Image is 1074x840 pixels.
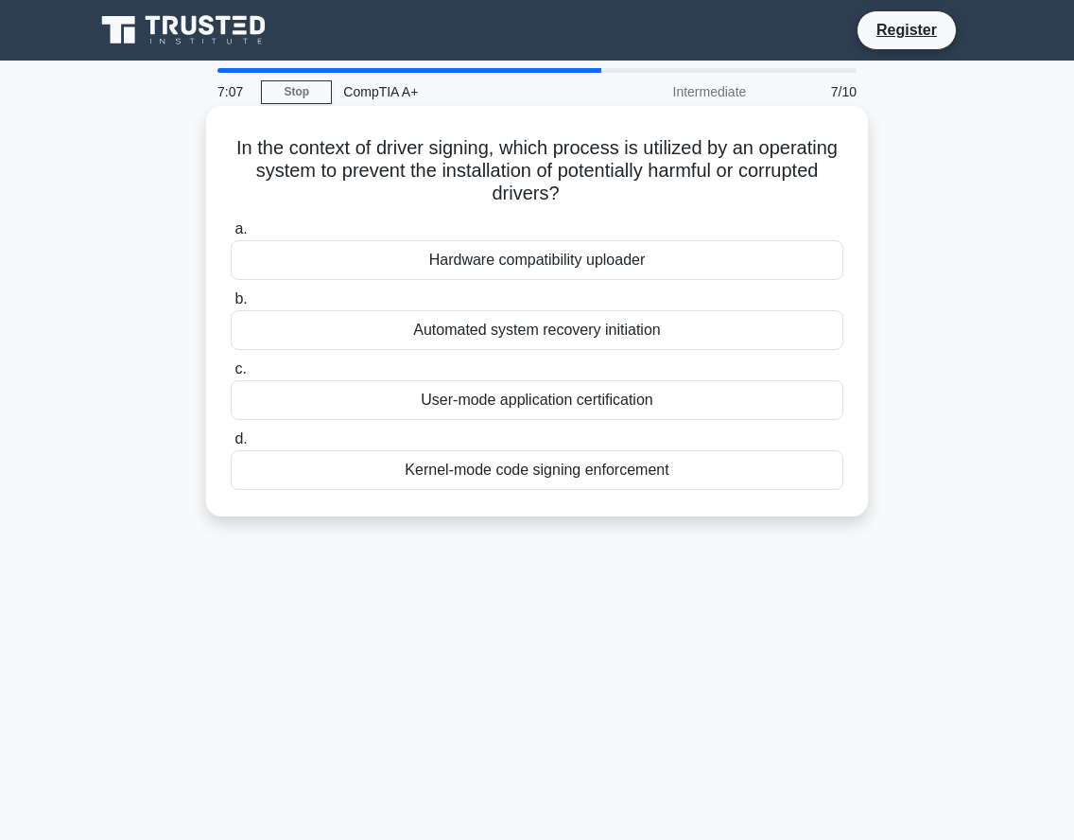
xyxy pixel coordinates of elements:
div: 7:07 [206,73,261,111]
h5: In the context of driver signing, which process is utilized by an operating system to prevent the... [229,136,845,206]
span: c. [234,360,246,376]
span: a. [234,220,247,236]
div: 7/10 [757,73,868,111]
a: Stop [261,80,332,104]
div: User-mode application certification [231,380,843,420]
div: Intermediate [592,73,757,111]
span: b. [234,290,247,306]
div: Automated system recovery initiation [231,310,843,350]
a: Register [865,18,948,42]
div: Hardware compatibility uploader [231,240,843,280]
div: CompTIA A+ [332,73,592,111]
span: d. [234,430,247,446]
div: Kernel-mode code signing enforcement [231,450,843,490]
